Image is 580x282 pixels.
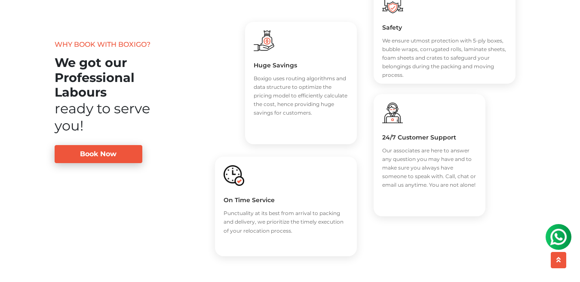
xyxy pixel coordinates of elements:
[382,146,477,189] p: Our associates are here to answer any question you may have and to make sure you always have some...
[551,252,566,268] button: scroll up
[224,209,348,235] p: Punctuality at its best from arrival to packing and delivery, we prioritize the timely execution ...
[55,55,165,100] h2: We got our Professional Labours
[382,133,477,141] h5: 24/7 Customer Support
[382,24,507,31] h5: Safety
[224,165,244,186] img: boxigo_packers_and_movers_huge_guarantee
[55,100,165,134] div: ready to serve you!
[254,30,274,51] img: boxigo_packers_and_movers_huge_savings
[382,103,403,123] img: boxigo_packers_and_movers_support
[254,61,348,69] h5: Huge Savings
[382,36,507,79] p: We ensure utmost protection with 5-ply boxes, bubble wraps, corrugated rolls, laminate sheets, fo...
[55,145,142,163] a: Book Now
[254,74,348,117] p: Boxigo uses routing algorithms and data structure to optimize the pricing model to efficiently ca...
[9,9,26,26] img: whatsapp-icon.svg
[224,196,348,204] h5: On Time Service
[55,40,165,49] p: Why book with Boxigo?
